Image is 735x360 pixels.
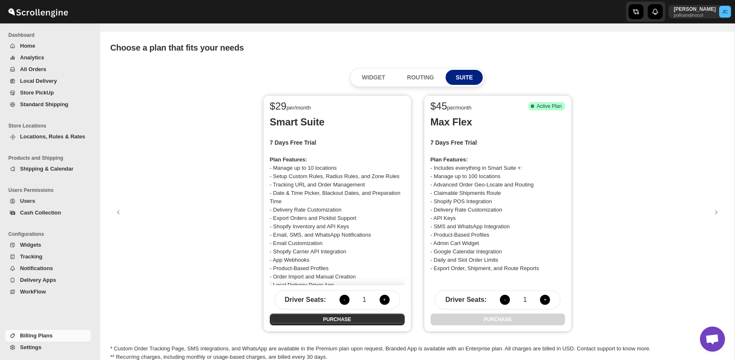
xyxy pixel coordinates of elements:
[5,263,91,274] button: Notifications
[540,295,550,305] button: Increase
[674,13,716,18] p: polloandinocol
[397,70,444,85] button: ROUTING
[20,78,57,84] span: Local Delivery
[352,70,395,85] button: WIDGET
[407,73,434,82] p: ROUTING
[669,5,732,18] button: User menu
[20,66,46,72] span: All Orders
[446,70,483,85] button: SUITE
[285,296,326,304] span: Driver Seats :
[5,207,91,219] button: Cash Collection
[7,1,69,22] img: ScrollEngine
[700,327,725,352] a: Open chat
[445,296,487,304] span: Driver Seats :
[456,73,473,82] p: SUITE
[20,166,73,172] span: Shipping & Calendar
[20,54,44,61] span: Analytics
[5,163,91,175] button: Shipping & Calendar
[5,52,91,64] button: Analytics
[20,332,53,339] span: Billing Plans
[380,295,390,305] button: Increase
[447,105,472,111] span: per/month
[719,6,731,18] span: Juan Carrillo
[20,43,35,49] span: Home
[5,64,91,75] button: All Orders
[110,43,244,52] span: Choose a plan that fits your needs
[520,296,530,304] span: 1
[431,156,468,163] strong: Plan Features:
[20,265,53,271] span: Notifications
[5,239,91,251] button: Widgets
[20,209,61,216] span: Cash Collection
[270,156,307,163] strong: Plan Features:
[360,296,370,304] span: 1
[270,138,405,147] h2: 7 Days Free Trial
[20,289,46,295] span: WorkFlow
[270,100,286,112] span: $ 29
[5,286,91,298] button: WorkFlow
[5,342,91,353] button: Settings
[537,103,562,110] span: Active Plan
[270,156,405,306] p: - Manage up to 10 locations - Setup Custom Rules, Radius Rules, and Zone Rules - Tracking URL and...
[5,131,91,143] button: Locations, Rules & Rates
[674,6,716,13] p: [PERSON_NAME]
[20,101,68,107] span: Standard Shipping
[20,242,41,248] span: Widgets
[20,198,35,204] span: Users
[20,277,56,283] span: Delivery Apps
[270,314,405,325] button: PURCHASE
[270,115,405,129] p: Smart Suite
[431,138,565,147] h2: 7 Days Free Trial
[431,115,565,129] p: Max Flex
[5,274,91,286] button: Delivery Apps
[362,73,385,82] p: WIDGET
[323,316,351,323] span: PURCHASE
[431,100,447,112] span: $ 45
[8,155,94,161] span: Products and Shipping
[20,253,42,260] span: Tracking
[286,105,311,111] span: per/month
[431,156,565,273] p: - Includes everything in Smart Suite +: - Manage up to 100 locations - Advanced Order Geo-Locate ...
[5,40,91,52] button: Home
[5,251,91,263] button: Tracking
[5,330,91,342] button: Billing Plans
[20,89,54,96] span: Store PickUp
[340,295,350,305] button: Decrease
[8,123,94,129] span: Store Locations
[8,187,94,194] span: Users Permissions
[20,133,85,140] span: Locations, Rules & Rates
[500,295,510,305] button: Decrease
[722,9,728,14] text: JC
[20,344,41,350] span: Settings
[8,231,94,237] span: Configurations
[8,32,94,38] span: Dashboard
[5,195,91,207] button: Users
